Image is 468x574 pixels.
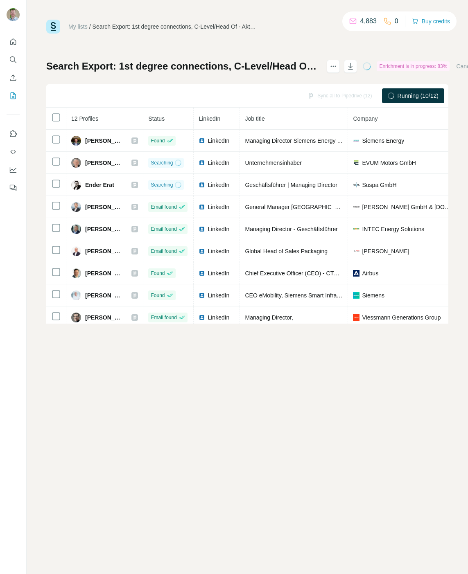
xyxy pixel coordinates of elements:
[7,180,20,195] button: Feedback
[151,248,176,255] span: Email found
[412,16,450,27] button: Buy credits
[362,291,384,299] span: Siemens
[7,8,20,21] img: Avatar
[199,292,205,299] img: LinkedIn logo
[46,60,319,73] h1: Search Export: 1st degree connections, C-Level/Head Of - Aktive Poster - [DATE] 13:48
[353,292,359,299] img: company-logo
[85,247,123,255] span: [PERSON_NAME]
[208,269,229,277] span: LinkedIn
[353,248,359,254] img: company-logo
[362,137,404,145] span: Siemens Energy
[71,136,81,146] img: Avatar
[353,115,378,122] span: Company
[85,291,123,299] span: [PERSON_NAME]
[199,270,205,277] img: LinkedIn logo
[85,159,123,167] span: [PERSON_NAME]
[245,182,337,188] span: Geschäftsführer | Managing Director
[71,313,81,322] img: Avatar
[199,160,205,166] img: LinkedIn logo
[85,137,123,145] span: [PERSON_NAME]
[353,204,359,210] img: company-logo
[208,291,229,299] span: LinkedIn
[245,292,359,299] span: CEO eMobility, Siemens Smart Infrastructure
[245,137,397,144] span: Managing Director Siemens Energy [GEOGRAPHIC_DATA]
[362,225,424,233] span: INTEC Energy Solutions
[245,160,302,166] span: Unternehmensinhaber
[362,159,416,167] span: EVUM Motors GmbH
[208,247,229,255] span: LinkedIn
[151,203,176,211] span: Email found
[71,180,81,190] img: Avatar
[151,314,176,321] span: Email found
[245,115,265,122] span: Job title
[353,226,359,232] img: company-logo
[85,269,123,277] span: [PERSON_NAME]
[199,115,220,122] span: LinkedIn
[360,16,377,26] p: 4,883
[7,126,20,141] button: Use Surfe on LinkedIn
[199,226,205,232] img: LinkedIn logo
[208,225,229,233] span: LinkedIn
[151,137,165,144] span: Found
[85,313,123,322] span: [PERSON_NAME]
[7,34,20,49] button: Quick start
[362,203,451,211] span: [PERSON_NAME] GmbH & [DOMAIN_NAME] - Elektrotechnische Systeme
[245,226,337,232] span: Managing Director - Geschäftsführer
[208,159,229,167] span: LinkedIn
[362,181,396,189] span: Suspa GmbH
[353,160,359,166] img: company-logo
[199,182,205,188] img: LinkedIn logo
[89,23,91,31] li: /
[71,202,81,212] img: Avatar
[208,203,229,211] span: LinkedIn
[71,268,81,278] img: Avatar
[71,290,81,300] img: Avatar
[245,270,417,277] span: Chief Executive Officer (CEO) - CTC GmbH (An AIRBUS Company)
[71,158,81,168] img: Avatar
[199,137,205,144] img: LinkedIn logo
[362,247,409,255] span: [PERSON_NAME]
[151,270,165,277] span: Found
[199,204,205,210] img: LinkedIn logo
[68,23,88,30] a: My lists
[7,70,20,85] button: Enrich CSV
[7,88,20,103] button: My lists
[327,60,340,73] button: actions
[208,137,229,145] span: LinkedIn
[151,159,173,167] span: Searching
[245,314,293,321] span: Managing Director,
[151,292,165,299] span: Found
[46,20,60,34] img: Surfe Logo
[208,181,229,189] span: LinkedIn
[245,248,328,254] span: Global Head of Sales Packaging
[353,182,359,188] img: company-logo
[151,181,173,189] span: Searching
[7,52,20,67] button: Search
[7,144,20,159] button: Use Surfe API
[362,269,378,277] span: Airbus
[395,16,398,26] p: 0
[7,162,20,177] button: Dashboard
[377,61,450,71] div: Enrichment is in progress: 83%
[398,92,439,100] span: Running (10/12)
[71,224,81,234] img: Avatar
[353,137,359,144] img: company-logo
[199,314,205,321] img: LinkedIn logo
[93,23,256,31] div: Search Export: 1st degree connections, C-Level/Head Of - Aktive Poster - [DATE] 13:48
[85,225,123,233] span: [PERSON_NAME]
[353,314,359,321] img: company-logo
[208,313,229,322] span: LinkedIn
[151,225,176,233] span: Email found
[199,248,205,254] img: LinkedIn logo
[353,270,359,277] img: company-logo
[362,313,441,322] span: Viessmann Generations Group
[71,246,81,256] img: Avatar
[85,181,114,189] span: Ender Erat
[85,203,123,211] span: [PERSON_NAME]
[71,115,98,122] span: 12 Profiles
[148,115,165,122] span: Status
